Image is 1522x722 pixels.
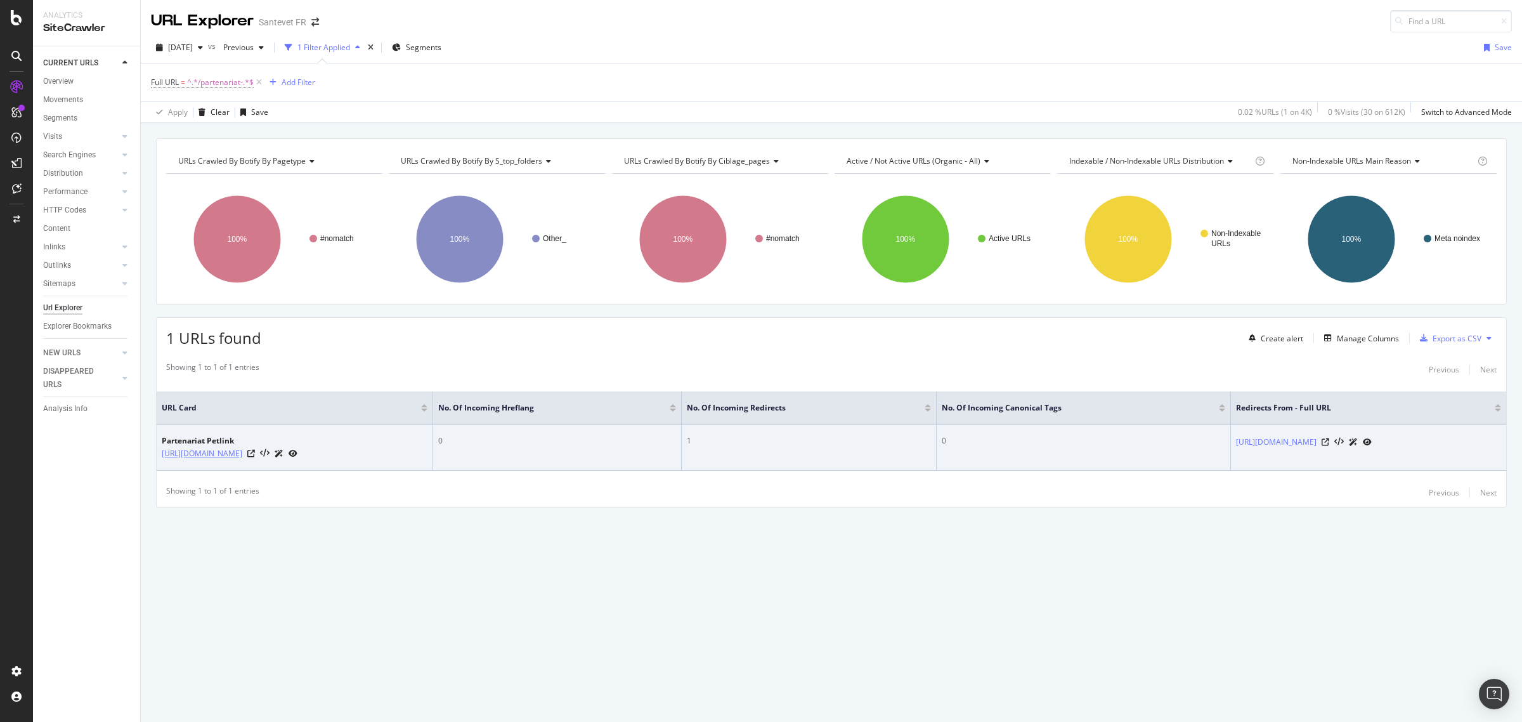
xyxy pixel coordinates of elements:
div: 0.02 % URLs ( 1 on 4K ) [1238,107,1312,117]
a: URL Inspection [1363,435,1372,449]
div: Apply [168,107,188,117]
div: SiteCrawler [43,21,130,36]
span: No. of Incoming Canonical Tags [942,402,1200,414]
svg: A chart. [835,184,1051,294]
h4: Non-Indexable URLs Main Reason [1290,151,1475,171]
button: View HTML Source [1334,438,1344,447]
text: 100% [228,235,247,244]
span: Full URL [151,77,179,88]
a: Visit Online Page [1322,438,1329,446]
a: URL Inspection [289,447,297,460]
button: Export as CSV [1415,328,1481,348]
a: Explorer Bookmarks [43,320,131,333]
text: 100% [895,235,915,244]
span: = [181,77,185,88]
button: Save [1479,37,1512,58]
div: Santevet FR [259,16,306,29]
div: Clear [211,107,230,117]
span: URLs Crawled By Botify By pagetype [178,155,306,166]
div: arrow-right-arrow-left [311,18,319,27]
button: Manage Columns [1319,331,1399,346]
button: Add Filter [264,75,315,90]
div: Search Engines [43,148,96,162]
div: Create alert [1261,333,1303,344]
button: Create alert [1244,328,1303,348]
div: CURRENT URLS [43,56,98,70]
a: Url Explorer [43,301,131,315]
a: CURRENT URLS [43,56,119,70]
a: Visit Online Page [247,450,255,457]
div: Outlinks [43,259,71,272]
div: Overview [43,75,74,88]
a: Inlinks [43,240,119,254]
div: Analysis Info [43,402,88,416]
span: URL Card [162,402,418,414]
a: Visits [43,130,119,143]
a: Distribution [43,167,119,180]
button: Clear [193,102,230,122]
div: DISAPPEARED URLS [43,365,107,391]
a: HTTP Codes [43,204,119,217]
span: Redirects From - Full URL [1236,402,1476,414]
div: Visits [43,130,62,143]
text: #nomatch [766,234,800,243]
a: DISAPPEARED URLS [43,365,119,391]
span: 2025 Oct. 5th [168,42,193,53]
button: Save [235,102,268,122]
span: No. of Incoming Hreflang [438,402,651,414]
span: Indexable / Non-Indexable URLs distribution [1069,155,1224,166]
text: Non-Indexable [1211,229,1261,238]
div: Save [251,107,268,117]
button: Next [1480,485,1497,501]
div: 0 [942,435,1225,447]
text: URLs [1211,239,1230,248]
div: Content [43,222,70,235]
div: Open Intercom Messenger [1479,679,1509,709]
svg: A chart. [1057,184,1273,294]
div: 0 % Visits ( 30 on 612K ) [1328,107,1405,117]
a: Content [43,222,131,235]
div: Performance [43,185,88,199]
button: Previous [1429,485,1459,501]
button: Previous [1429,362,1459,377]
div: Segments [43,112,77,125]
span: URLs Crawled By Botify By ciblage_pages [624,155,770,166]
div: HTTP Codes [43,204,86,217]
svg: A chart. [612,184,828,294]
span: Previous [218,42,254,53]
span: ^.*/partenariat-.*$ [187,74,254,91]
div: Showing 1 to 1 of 1 entries [166,485,259,501]
button: [DATE] [151,37,208,58]
span: Segments [406,42,441,53]
div: Manage Columns [1337,333,1399,344]
div: Distribution [43,167,83,180]
a: Movements [43,93,131,107]
text: #nomatch [320,234,354,243]
div: URL Explorer [151,10,254,32]
svg: A chart. [1280,184,1497,294]
h4: URLs Crawled By Botify By s_top_folders [398,151,594,171]
div: Sitemaps [43,277,75,291]
a: Performance [43,185,119,199]
button: 1 Filter Applied [280,37,365,58]
a: Overview [43,75,131,88]
div: Partenariat Petlink [162,435,297,447]
div: Showing 1 to 1 of 1 entries [166,362,259,377]
button: View HTML Source [260,449,270,458]
div: Movements [43,93,83,107]
div: 0 [438,435,676,447]
text: 100% [1341,235,1361,244]
a: Sitemaps [43,277,119,291]
button: Segments [387,37,446,58]
a: Search Engines [43,148,119,162]
text: Meta noindex [1434,234,1480,243]
span: vs [208,41,218,51]
a: [URL][DOMAIN_NAME] [162,447,242,460]
div: Url Explorer [43,301,82,315]
text: Other_ [543,234,566,243]
div: Previous [1429,487,1459,498]
h4: URLs Crawled By Botify By pagetype [176,151,371,171]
